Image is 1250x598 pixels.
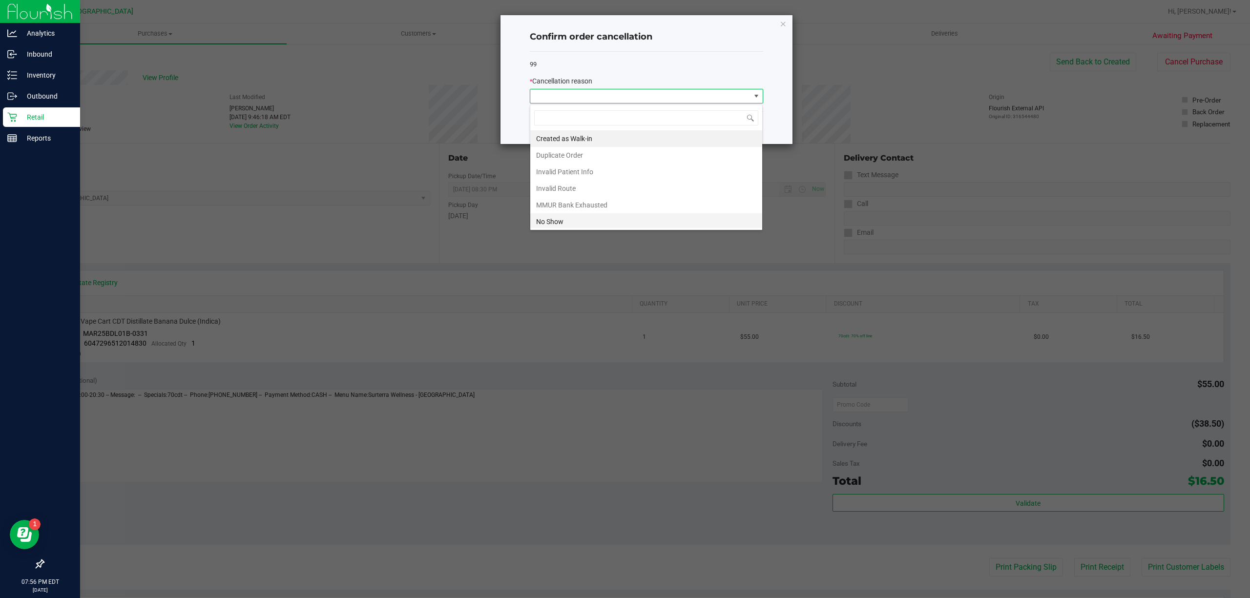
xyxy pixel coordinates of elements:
iframe: Resource center [10,520,39,549]
li: Invalid Patient Info [530,164,762,180]
h4: Confirm order cancellation [530,31,763,43]
span: Cancellation reason [532,77,592,85]
button: Close [780,18,787,29]
li: No Show [530,213,762,230]
span: 99 [530,61,537,68]
li: MMUR Bank Exhausted [530,197,762,213]
li: Duplicate Order [530,147,762,164]
li: Invalid Route [530,180,762,197]
iframe: Resource center unread badge [29,518,41,530]
li: Created as Walk-in [530,130,762,147]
